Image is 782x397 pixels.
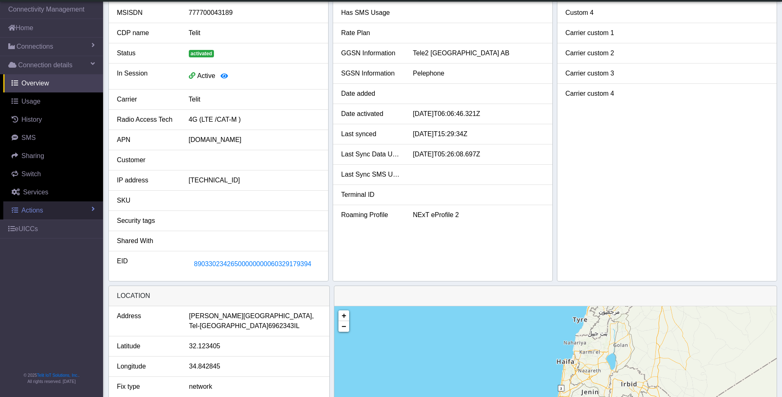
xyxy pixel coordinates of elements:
[294,321,299,331] span: IL
[21,116,42,123] span: History
[189,50,214,57] span: activated
[111,382,183,392] div: Fix type
[111,196,183,206] div: SKU
[23,189,48,196] span: Services
[111,135,183,145] div: APN
[111,28,183,38] div: CDP name
[21,170,41,177] span: Switch
[183,382,327,392] div: network
[559,48,631,58] div: Carrier custom 2
[183,135,326,145] div: [DOMAIN_NAME]
[3,165,103,183] a: Switch
[335,109,407,119] div: Date activated
[111,69,183,84] div: In Session
[559,28,631,38] div: Carrier custom 1
[183,115,326,125] div: 4G (LTE /CAT-M )
[189,311,244,321] span: [PERSON_NAME]
[338,321,349,332] a: Zoom out
[111,155,183,165] div: Customer
[197,72,216,79] span: Active
[183,28,326,38] div: Telit
[111,8,183,18] div: MSISDN
[183,175,326,185] div: [TECHNICAL_ID]
[335,89,407,99] div: Date added
[183,95,326,104] div: Telit
[3,92,103,111] a: Usage
[189,321,268,331] span: Tel-[GEOGRAPHIC_DATA]
[21,152,44,159] span: Sharing
[407,129,550,139] div: [DATE]T15:29:34Z
[21,134,36,141] span: SMS
[3,74,103,92] a: Overview
[111,48,183,58] div: Status
[183,8,326,18] div: 777700043189
[407,149,550,159] div: [DATE]T05:26:08.697Z
[189,256,317,272] button: 89033023426500000000060329179394
[183,362,327,371] div: 34.842845
[37,373,78,378] a: Telit IoT Solutions, Inc.
[559,8,631,18] div: Custom 4
[335,28,407,38] div: Rate Plan
[335,149,407,159] div: Last Sync Data Usage
[407,210,550,220] div: NExT eProfile 2
[335,8,407,18] div: Has SMS Usage
[335,69,407,78] div: SGSN Information
[111,236,183,246] div: Shared With
[111,115,183,125] div: Radio Access Tech
[3,201,103,220] a: Actions
[335,190,407,200] div: Terminal ID
[183,341,327,351] div: 32.123405
[407,48,550,58] div: Tele2 [GEOGRAPHIC_DATA] AB
[18,60,73,70] span: Connection details
[335,48,407,58] div: GGSN Information
[3,111,103,129] a: History
[111,362,183,371] div: Longitude
[243,311,314,321] span: [GEOGRAPHIC_DATA],
[407,69,550,78] div: Pelephone
[407,109,550,119] div: [DATE]T06:06:46.321Z
[111,95,183,104] div: Carrier
[111,216,183,226] div: Security tags
[111,311,183,331] div: Address
[21,80,49,87] span: Overview
[559,89,631,99] div: Carrier custom 4
[21,98,40,105] span: Usage
[3,129,103,147] a: SMS
[335,210,407,220] div: Roaming Profile
[21,207,43,214] span: Actions
[559,69,631,78] div: Carrier custom 3
[109,286,329,306] div: LOCATION
[3,183,103,201] a: Services
[111,341,183,351] div: Latitude
[338,310,349,321] a: Zoom in
[194,260,312,267] span: 89033023426500000000060329179394
[335,129,407,139] div: Last synced
[268,321,294,331] span: 6962343
[111,175,183,185] div: IP address
[111,256,183,272] div: EID
[3,147,103,165] a: Sharing
[16,42,53,52] span: Connections
[215,69,233,84] button: View session details
[335,170,407,180] div: Last Sync SMS Usage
